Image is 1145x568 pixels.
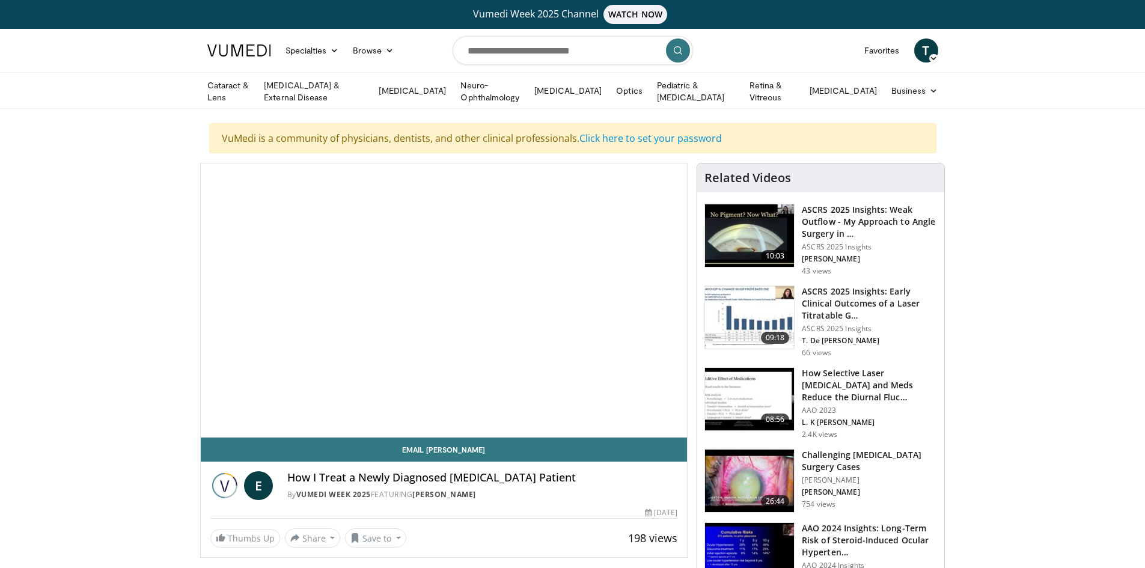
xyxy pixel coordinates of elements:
p: 2.4K views [802,430,837,439]
img: Vumedi Week 2025 [210,471,239,500]
a: 08:56 How Selective Laser [MEDICAL_DATA] and Meds Reduce the Diurnal Fluc… AAO 2023 L. K [PERSON_... [704,367,937,439]
img: VuMedi Logo [207,44,271,56]
a: Specialties [278,38,346,63]
a: Optics [609,79,649,103]
span: 10:03 [761,250,790,262]
button: Share [285,528,341,548]
img: c4ee65f2-163e-44d3-aede-e8fb280be1de.150x105_q85_crop-smart_upscale.jpg [705,204,794,267]
span: 08:56 [761,414,790,426]
h3: Challenging [MEDICAL_DATA] Surgery Cases [802,449,937,473]
a: Vumedi Week 2025 ChannelWATCH NOW [209,5,936,24]
div: [DATE] [645,507,677,518]
h4: Related Videos [704,171,791,185]
a: [MEDICAL_DATA] & External Disease [257,79,371,103]
a: Thumbs Up [210,529,280,548]
input: Search topics, interventions [453,36,693,65]
p: T. De [PERSON_NAME] [802,336,937,346]
p: AAO 2023 [802,406,937,415]
a: E [244,471,273,500]
a: 09:18 ASCRS 2025 Insights: Early Clinical Outcomes of a Laser Titratable G… ASCRS 2025 Insights T... [704,286,937,358]
a: [MEDICAL_DATA] [527,79,609,103]
h3: AAO 2024 Insights: Long-Term Risk of Steroid-Induced Ocular Hyperten… [802,522,937,558]
div: VuMedi is a community of physicians, dentists, and other clinical professionals. [209,123,936,153]
p: L. K [PERSON_NAME] [802,418,937,427]
a: Email [PERSON_NAME] [201,438,688,462]
a: Vumedi Week 2025 [296,489,371,499]
span: 198 views [628,531,677,545]
img: 05a6f048-9eed-46a7-93e1-844e43fc910c.150x105_q85_crop-smart_upscale.jpg [705,450,794,512]
p: [PERSON_NAME] [802,487,937,497]
span: 26:44 [761,495,790,507]
a: Neuro-Ophthalmology [453,79,527,103]
a: Retina & Vitreous [742,79,802,103]
p: 66 views [802,348,831,358]
a: 10:03 ASCRS 2025 Insights: Weak Outflow - My Approach to Angle Surgery in … ASCRS 2025 Insights [... [704,204,937,276]
span: 09:18 [761,332,790,344]
p: [PERSON_NAME] [802,475,937,485]
a: Favorites [857,38,907,63]
h3: ASCRS 2025 Insights: Weak Outflow - My Approach to Angle Surgery in … [802,204,937,240]
a: [MEDICAL_DATA] [371,79,453,103]
span: WATCH NOW [603,5,667,24]
a: Business [884,79,945,103]
a: Cataract & Lens [200,79,257,103]
p: [PERSON_NAME] [802,254,937,264]
a: Pediatric & [MEDICAL_DATA] [650,79,742,103]
a: Browse [346,38,401,63]
img: 420b1191-3861-4d27-8af4-0e92e58098e4.150x105_q85_crop-smart_upscale.jpg [705,368,794,430]
div: By FEATURING [287,489,678,500]
video-js: Video Player [201,163,688,438]
button: Save to [345,528,406,548]
h3: ASCRS 2025 Insights: Early Clinical Outcomes of a Laser Titratable G… [802,286,937,322]
a: T [914,38,938,63]
p: ASCRS 2025 Insights [802,324,937,334]
h4: How I Treat a Newly Diagnosed [MEDICAL_DATA] Patient [287,471,678,484]
a: [MEDICAL_DATA] [802,79,884,103]
a: Click here to set your password [579,132,722,145]
p: 43 views [802,266,831,276]
p: 754 views [802,499,835,509]
img: b8bf30ca-3013-450f-92b0-de11c61660f8.150x105_q85_crop-smart_upscale.jpg [705,286,794,349]
h3: How Selective Laser [MEDICAL_DATA] and Meds Reduce the Diurnal Fluc… [802,367,937,403]
p: ASCRS 2025 Insights [802,242,937,252]
a: [PERSON_NAME] [412,489,476,499]
a: 26:44 Challenging [MEDICAL_DATA] Surgery Cases [PERSON_NAME] [PERSON_NAME] 754 views [704,449,937,513]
